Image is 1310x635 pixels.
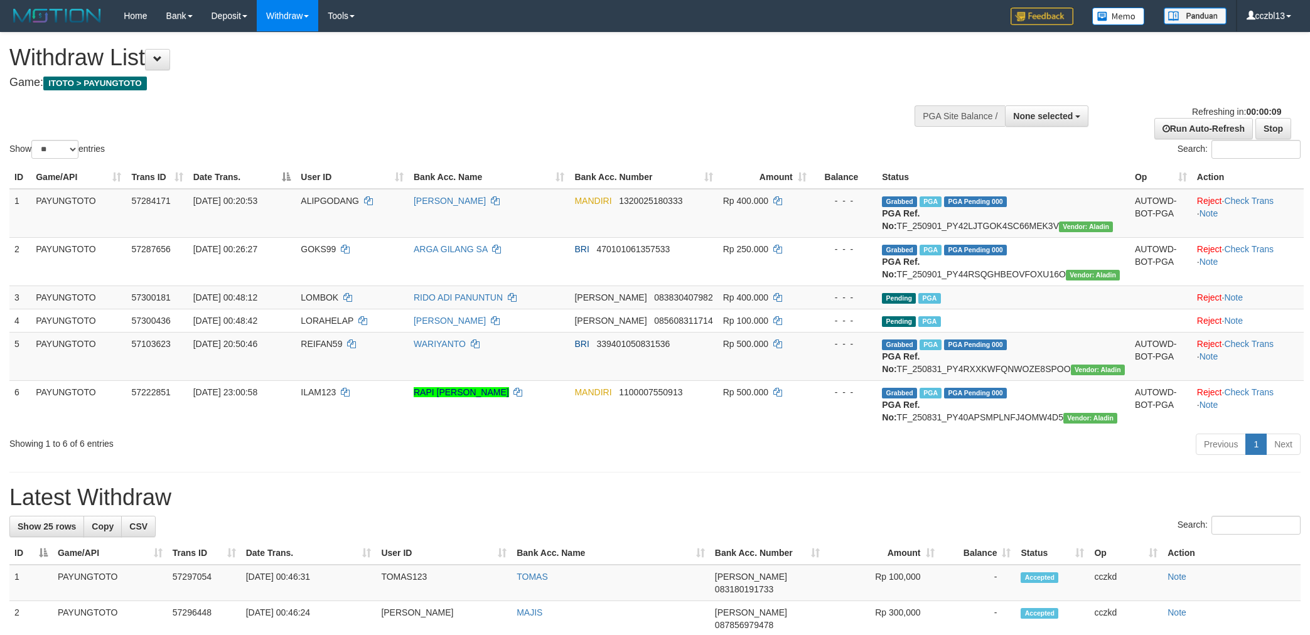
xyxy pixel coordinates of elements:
[301,196,359,206] span: ALIPGODANG
[718,166,812,189] th: Amount: activate to sort column ascending
[1224,387,1274,397] a: Check Trans
[414,196,486,206] a: [PERSON_NAME]
[918,293,940,304] span: Marked by cczkd
[1211,140,1301,159] input: Search:
[1246,107,1281,117] strong: 00:00:09
[882,257,920,279] b: PGA Ref. No:
[376,542,512,565] th: User ID: activate to sort column ascending
[574,316,647,326] span: [PERSON_NAME]
[9,565,53,601] td: 1
[1168,572,1186,582] a: Note
[1192,237,1304,285] td: · ·
[1066,270,1120,280] span: Vendor URL: https://payment4.1velocity.biz
[301,292,338,302] span: LOMBOK
[1192,189,1304,238] td: · ·
[1200,400,1218,410] a: Note
[1245,434,1267,455] a: 1
[715,607,787,617] span: [PERSON_NAME]
[301,316,353,326] span: LORAHELAP
[882,245,917,255] span: Grabbed
[131,339,170,349] span: 57103623
[517,607,542,617] a: MAJIS
[1130,166,1192,189] th: Op: activate to sort column ascending
[944,245,1007,255] span: PGA Pending
[9,45,861,70] h1: Withdraw List
[9,542,53,565] th: ID: activate to sort column descending
[1200,208,1218,218] a: Note
[414,244,488,254] a: ARGA GILANG SA
[817,338,872,350] div: - - -
[574,339,589,349] span: BRI
[83,516,122,537] a: Copy
[1178,516,1301,535] label: Search:
[241,565,377,601] td: [DATE] 00:46:31
[301,244,336,254] span: GOKS99
[1168,607,1186,617] a: Note
[414,316,486,326] a: [PERSON_NAME]
[654,316,712,326] span: Copy 085608311714 to clipboard
[9,309,31,332] td: 4
[131,387,170,397] span: 57222851
[1162,542,1301,565] th: Action
[126,166,188,189] th: Trans ID: activate to sort column ascending
[1130,237,1192,285] td: AUTOWD-BOT-PGA
[1005,105,1088,127] button: None selected
[715,572,787,582] span: [PERSON_NAME]
[296,166,409,189] th: User ID: activate to sort column ascending
[723,244,768,254] span: Rp 250.000
[918,316,940,327] span: Marked by cczkd
[1063,413,1117,424] span: Vendor URL: https://payment4.1velocity.biz
[1224,292,1243,302] a: Note
[9,140,105,159] label: Show entries
[825,542,940,565] th: Amount: activate to sort column ascending
[1197,387,1222,397] a: Reject
[53,542,168,565] th: Game/API: activate to sort column ascending
[1192,332,1304,380] td: · ·
[9,332,31,380] td: 5
[1130,189,1192,238] td: AUTOWD-BOT-PGA
[9,166,31,189] th: ID
[920,388,942,398] span: Marked by cczlie
[877,380,1130,429] td: TF_250831_PY40APSMPLNFJ4OMW4D5
[1197,292,1222,302] a: Reject
[31,237,126,285] td: PAYUNGTOTO
[723,196,768,206] span: Rp 400.000
[1224,316,1243,326] a: Note
[9,516,84,537] a: Show 25 rows
[920,339,942,350] span: Marked by cczsasa
[1197,339,1222,349] a: Reject
[817,243,872,255] div: - - -
[920,245,942,255] span: Marked by cczlie
[940,565,1016,601] td: -
[944,196,1007,207] span: PGA Pending
[915,105,1005,127] div: PGA Site Balance /
[193,339,257,349] span: [DATE] 20:50:46
[9,432,537,450] div: Showing 1 to 6 of 6 entries
[619,387,682,397] span: Copy 1100007550913 to clipboard
[193,244,257,254] span: [DATE] 00:26:27
[1197,196,1222,206] a: Reject
[817,195,872,207] div: - - -
[1016,542,1089,565] th: Status: activate to sort column ascending
[1192,107,1281,117] span: Refreshing in:
[1011,8,1073,25] img: Feedback.jpg
[301,339,342,349] span: REIFAN59
[882,400,920,422] b: PGA Ref. No:
[877,166,1130,189] th: Status
[1059,221,1113,232] span: Vendor URL: https://payment4.1velocity.biz
[723,316,768,326] span: Rp 100.000
[817,386,872,398] div: - - -
[817,291,872,304] div: - - -
[1089,565,1162,601] td: cczkd
[9,237,31,285] td: 2
[944,388,1007,398] span: PGA Pending
[877,332,1130,380] td: TF_250831_PY4RXXKWFQNWOZE8SPOO
[877,237,1130,285] td: TF_250901_PY44RSQGHBEOVFOXU16O
[31,166,126,189] th: Game/API: activate to sort column ascending
[1092,8,1145,25] img: Button%20Memo.svg
[940,542,1016,565] th: Balance: activate to sort column ascending
[574,292,647,302] span: [PERSON_NAME]
[9,285,31,309] td: 3
[31,140,78,159] select: Showentries
[1192,380,1304,429] td: · ·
